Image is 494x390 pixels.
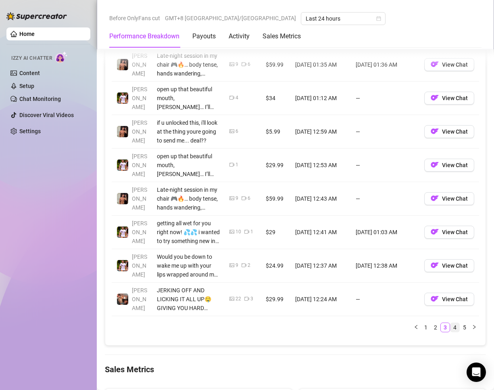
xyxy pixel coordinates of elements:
[248,61,250,68] div: 6
[157,152,220,178] div: open up that beautiful mouth, [PERSON_NAME]… I’ll feed you this cock inch by inch until your thro...
[19,31,35,37] a: Home
[229,31,250,41] div: Activity
[19,83,34,89] a: Setup
[290,182,351,216] td: [DATE] 12:43 AM
[157,118,220,145] div: if u unlocked this, i'll look at the thing youre going to send me... deal??
[261,249,290,283] td: $24.99
[424,293,474,306] button: OFView Chat
[117,92,128,104] img: Hector
[19,96,61,102] a: Chat Monitoring
[263,31,301,41] div: Sales Metrics
[261,115,290,149] td: $5.99
[157,185,220,212] div: Late-night session in my chair 🎮🔥… body tense, hands wandering, teasing myself until I couldn’t r...
[442,95,468,101] span: View Chat
[306,13,381,25] span: Last 24 hours
[467,363,486,382] div: Open Intercom Messenger
[229,296,234,301] span: picture
[442,195,468,202] span: View Chat
[424,226,474,239] button: OFView Chat
[192,31,216,41] div: Payouts
[290,115,351,149] td: [DATE] 12:59 AM
[424,197,474,203] a: OFView Chat
[421,323,430,332] a: 1
[229,95,234,100] span: video-camera
[431,60,439,68] img: OF
[6,12,67,20] img: logo-BBDzfeDw.svg
[236,295,241,303] div: 22
[157,51,220,78] div: Late-night session in my chair 🎮🔥… body tense, hands wandering, teasing myself until I couldn’t r...
[376,16,381,21] span: calendar
[117,126,128,137] img: Zach
[236,161,238,169] div: 1
[229,196,234,201] span: picture
[261,149,290,182] td: $29.99
[351,249,419,283] td: [DATE] 12:38 AM
[290,249,351,283] td: [DATE] 12:37 AM
[431,194,439,202] img: OF
[424,164,474,170] a: OFView Chat
[261,48,290,82] td: $59.99
[442,128,468,135] span: View Chat
[424,96,474,103] a: OFView Chat
[450,323,460,332] li: 4
[424,192,474,205] button: OFView Chat
[157,85,220,111] div: open up that beautiful mouth, [PERSON_NAME]… I’ll feed you this cock inch by inch until your thro...
[242,263,246,268] span: video-camera
[19,70,40,76] a: Content
[55,51,68,63] img: AI Chatter
[411,323,421,332] li: Previous Page
[442,296,468,302] span: View Chat
[431,127,439,135] img: OF
[248,195,250,202] div: 6
[424,259,474,272] button: OFView Chat
[351,283,419,316] td: —
[117,193,128,204] img: Zach
[229,129,234,134] span: picture
[236,195,238,202] div: 9
[442,162,468,168] span: View Chat
[442,229,468,235] span: View Chat
[229,229,234,234] span: picture
[431,161,439,169] img: OF
[242,196,246,201] span: video-camera
[290,283,351,316] td: [DATE] 12:24 AM
[229,162,234,167] span: video-camera
[157,286,220,312] div: JERKING OFF AND LICKING IT ALL UP🤤GIVING YOU HARD COCK POV, NUDES, BARE ASS, AND SO MUCH CUM🥵 all...
[460,323,469,332] a: 5
[431,228,439,236] img: OF
[11,55,52,62] span: Izzy AI Chatter
[19,112,74,118] a: Discover Viral Videos
[117,159,128,171] img: Hector
[132,86,147,110] span: [PERSON_NAME]
[236,262,238,269] div: 9
[250,228,253,236] div: 1
[351,115,419,149] td: —
[261,283,290,316] td: $29.99
[261,82,290,115] td: $34
[250,295,253,303] div: 3
[440,323,450,332] li: 3
[472,325,477,329] span: right
[229,263,234,268] span: picture
[290,48,351,82] td: [DATE] 01:35 AM
[424,231,474,237] a: OFView Chat
[442,61,468,68] span: View Chat
[351,149,419,182] td: —
[441,323,450,332] a: 3
[424,159,474,172] button: OFView Chat
[424,92,474,105] button: OFView Chat
[411,323,421,332] button: left
[236,61,238,68] div: 9
[431,323,440,332] a: 2
[351,48,419,82] td: [DATE] 01:36 AM
[117,294,128,305] img: Osvaldo
[132,220,147,244] span: [PERSON_NAME]
[132,52,147,77] span: [PERSON_NAME]
[109,12,160,24] span: Before OnlyFans cut
[421,323,431,332] li: 1
[290,149,351,182] td: [DATE] 12:53 AM
[132,187,147,211] span: [PERSON_NAME]
[414,325,419,329] span: left
[431,323,440,332] li: 2
[157,252,220,279] div: Would you be down to wake me up with your lips wrapped around my cock… taking care of that thick ...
